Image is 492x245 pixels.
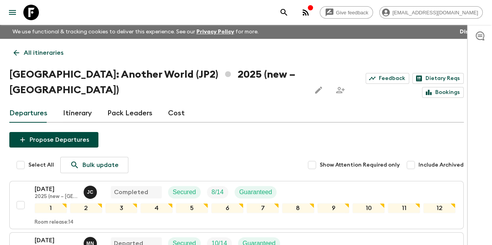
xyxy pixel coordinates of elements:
a: Pack Leaders [107,104,152,123]
button: Dismiss [458,26,483,37]
p: Completed [114,188,148,197]
div: 3 [105,203,138,213]
p: Bulk update [82,160,119,170]
p: We use functional & tracking cookies to deliver this experience. See our for more. [9,25,262,39]
span: Give feedback [332,10,373,16]
div: 8 [282,203,314,213]
span: Select All [28,161,54,169]
div: 12 [423,203,455,213]
div: 11 [388,203,420,213]
span: Include Archived [418,161,464,169]
button: [DATE]2025 (new – [GEOGRAPHIC_DATA])Juno ChoiCompletedSecuredTrip FillGuaranteed123456789101112Ro... [9,181,464,229]
div: [EMAIL_ADDRESS][DOMAIN_NAME] [379,6,483,19]
a: Feedback [366,73,409,84]
a: Bookings [422,87,464,98]
a: Departures [9,104,47,123]
div: 7 [247,203,279,213]
span: Juno Choi [84,188,98,194]
button: Edit this itinerary [311,82,326,98]
p: [DATE] [35,184,77,194]
div: 6 [211,203,243,213]
div: 10 [352,203,385,213]
p: Room release: 14 [35,219,74,226]
span: Show Attention Required only [320,161,400,169]
div: 2 [70,203,102,213]
div: 1 [35,203,67,213]
p: [DATE] [35,236,77,245]
button: menu [5,5,20,20]
a: Dietary Reqs [412,73,464,84]
div: Trip Fill [207,186,228,198]
a: All itineraries [9,45,68,61]
p: 2025 (new – [GEOGRAPHIC_DATA]) [35,194,77,200]
p: 8 / 14 [212,188,224,197]
span: [EMAIL_ADDRESS][DOMAIN_NAME] [388,10,482,16]
button: search adventures [276,5,292,20]
div: 9 [317,203,350,213]
a: Cost [168,104,185,123]
a: Bulk update [60,157,128,173]
a: Itinerary [63,104,92,123]
h1: [GEOGRAPHIC_DATA]: Another World (JP2) 2025 (new – [GEOGRAPHIC_DATA]) [9,67,305,98]
p: All itineraries [24,48,63,57]
a: Privacy Policy [196,29,234,35]
a: Give feedback [320,6,373,19]
button: Propose Departures [9,132,98,148]
span: Share this itinerary [333,82,348,98]
p: Guaranteed [239,188,272,197]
